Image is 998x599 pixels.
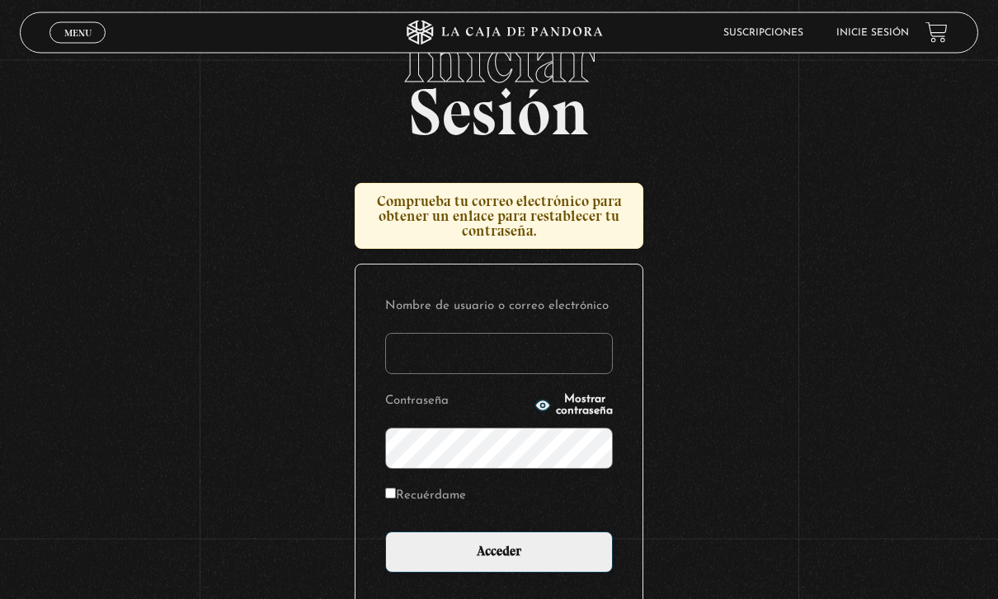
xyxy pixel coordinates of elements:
[385,390,530,415] label: Contraseña
[385,489,396,499] input: Recuérdame
[20,27,978,93] span: Iniciar
[925,21,948,44] a: View your shopping cart
[355,184,643,250] div: Comprueba tu correo electrónico para obtener un enlace para restablecer tu contraseña.
[556,395,613,418] span: Mostrar contraseña
[534,395,613,418] button: Mostrar contraseña
[64,28,92,38] span: Menu
[723,28,803,38] a: Suscripciones
[385,532,613,573] input: Acceder
[20,27,978,133] h2: Sesión
[385,295,613,321] label: Nombre de usuario o correo electrónico
[385,484,466,510] label: Recuérdame
[59,41,97,53] span: Cerrar
[836,28,909,38] a: Inicie sesión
